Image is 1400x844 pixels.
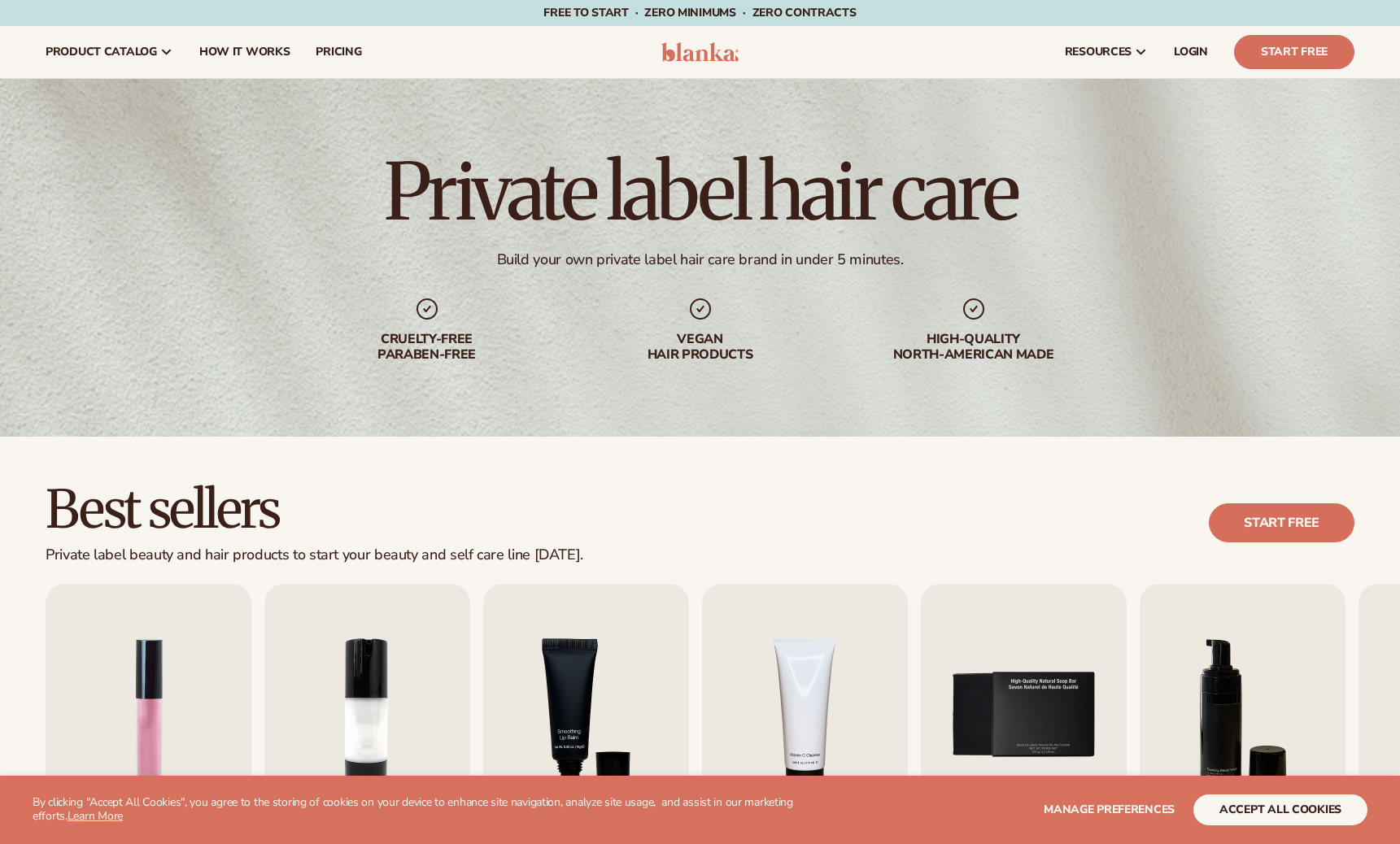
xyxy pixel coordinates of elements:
[661,42,739,62] img: logo
[1052,26,1161,78] a: resources
[870,332,1078,363] div: High-quality North-american made
[1065,46,1132,59] span: resources
[1234,35,1354,69] a: Start Free
[199,46,290,59] span: How It Works
[323,332,531,363] div: cruelty-free paraben-free
[186,26,303,78] a: How It Works
[1174,46,1208,59] span: LOGIN
[1044,802,1175,817] span: Manage preferences
[33,26,186,78] a: product catalog
[1161,26,1221,78] a: LOGIN
[316,46,361,59] span: pricing
[1044,794,1175,825] button: Manage preferences
[46,46,157,59] span: product catalog
[543,5,856,20] span: Free to start · ZERO minimums · ZERO contracts
[1193,794,1367,825] button: accept all cookies
[384,153,1016,231] h1: Private label hair care
[303,26,374,78] a: pricing
[1209,503,1354,542] a: Start free
[68,808,123,824] a: Learn More
[33,796,829,824] p: By clicking "Accept All Cookies", you agree to the storing of cookies on your device to enhance s...
[497,250,904,269] div: Build your own private label hair care brand in under 5 minutes.
[46,482,583,537] h2: Best sellers
[46,546,583,564] div: Private label beauty and hair products to start your beauty and self care line [DATE].
[596,332,805,363] div: Vegan hair products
